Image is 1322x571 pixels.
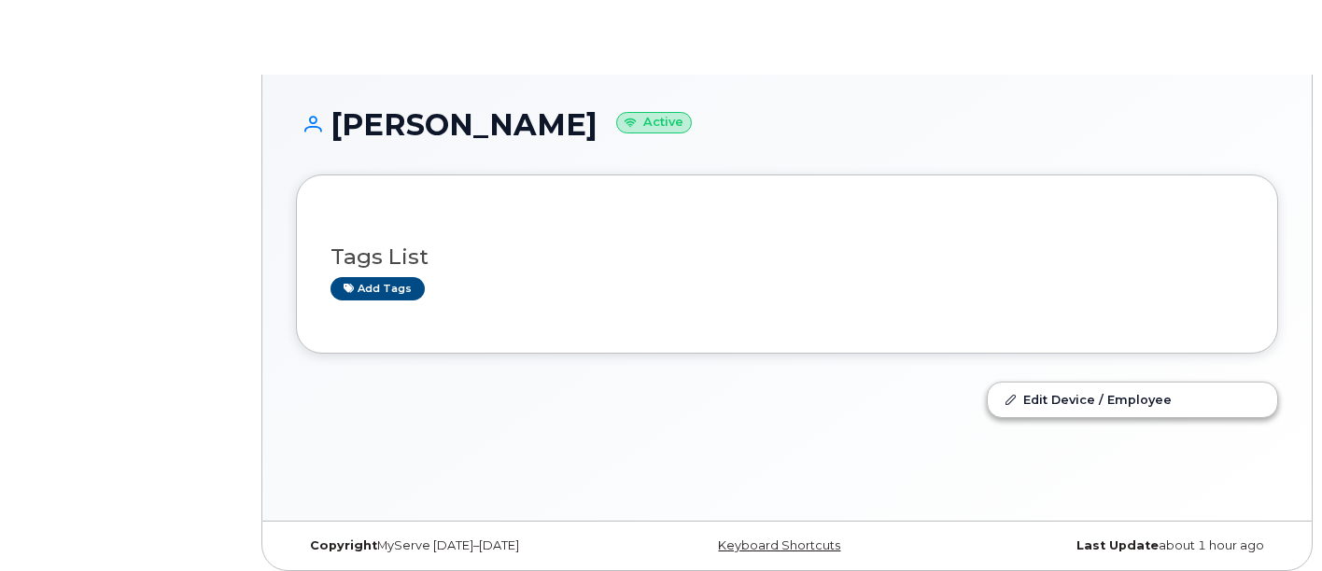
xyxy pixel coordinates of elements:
[988,383,1277,416] a: Edit Device / Employee
[296,108,1278,141] h1: [PERSON_NAME]
[950,538,1278,553] div: about 1 hour ago
[1076,538,1159,552] strong: Last Update
[616,112,692,133] small: Active
[330,277,425,300] a: Add tags
[330,245,1244,269] h3: Tags List
[718,538,840,552] a: Keyboard Shortcuts
[296,538,624,553] div: MyServe [DATE]–[DATE]
[310,538,377,552] strong: Copyright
